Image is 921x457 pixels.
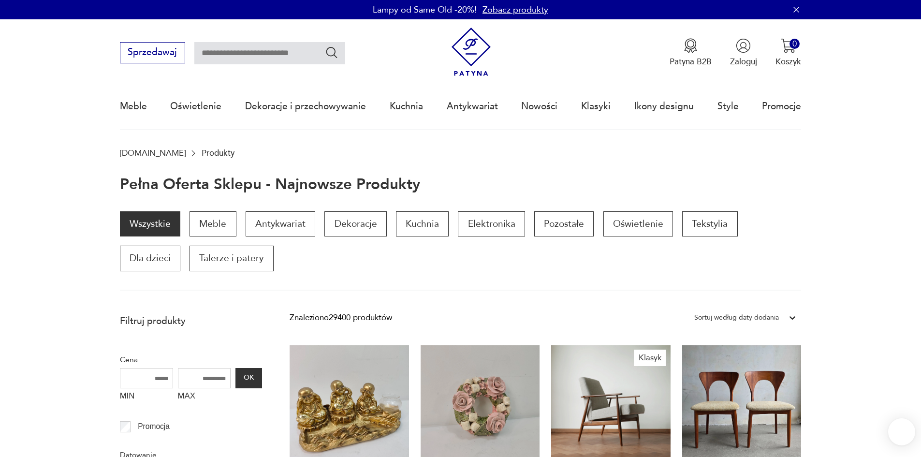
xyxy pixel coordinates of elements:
[324,211,386,236] a: Dekoracje
[190,211,236,236] a: Meble
[447,84,498,129] a: Antykwariat
[178,388,231,407] label: MAX
[447,28,496,76] img: Patyna - sklep z meblami i dekoracjami vintage
[521,84,557,129] a: Nowości
[120,177,420,193] h1: Pełna oferta sklepu - najnowsze produkty
[603,211,673,236] a: Oświetlenie
[290,311,392,324] div: Znaleziono 29400 produktów
[235,368,262,388] button: OK
[888,418,915,445] iframe: Smartsupp widget button
[120,42,185,63] button: Sprzedawaj
[120,148,186,158] a: [DOMAIN_NAME]
[736,38,751,53] img: Ikonka użytkownika
[138,420,170,433] p: Promocja
[120,211,180,236] a: Wszystkie
[245,84,366,129] a: Dekoracje i przechowywanie
[190,246,273,271] a: Talerze i patery
[730,56,757,67] p: Zaloguj
[458,211,525,236] a: Elektronika
[120,354,262,366] p: Cena
[730,38,757,67] button: Zaloguj
[120,84,147,129] a: Meble
[120,388,173,407] label: MIN
[396,211,449,236] a: Kuchnia
[762,84,801,129] a: Promocje
[781,38,796,53] img: Ikona koszyka
[534,211,594,236] a: Pozostałe
[694,311,779,324] div: Sortuj według daty dodania
[789,39,800,49] div: 0
[325,45,339,59] button: Szukaj
[775,56,801,67] p: Koszyk
[634,84,694,129] a: Ikony designu
[120,315,262,327] p: Filtruj produkty
[170,84,221,129] a: Oświetlenie
[717,84,739,129] a: Style
[683,38,698,53] img: Ikona medalu
[482,4,548,16] a: Zobacz produkty
[246,211,315,236] a: Antykwariat
[120,49,185,57] a: Sprzedawaj
[670,38,712,67] button: Patyna B2B
[670,38,712,67] a: Ikona medaluPatyna B2B
[202,148,234,158] p: Produkty
[120,246,180,271] a: Dla dzieci
[581,84,611,129] a: Klasyki
[775,38,801,67] button: 0Koszyk
[682,211,737,236] a: Tekstylia
[390,84,423,129] a: Kuchnia
[670,56,712,67] p: Patyna B2B
[373,4,477,16] p: Lampy od Same Old -20%!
